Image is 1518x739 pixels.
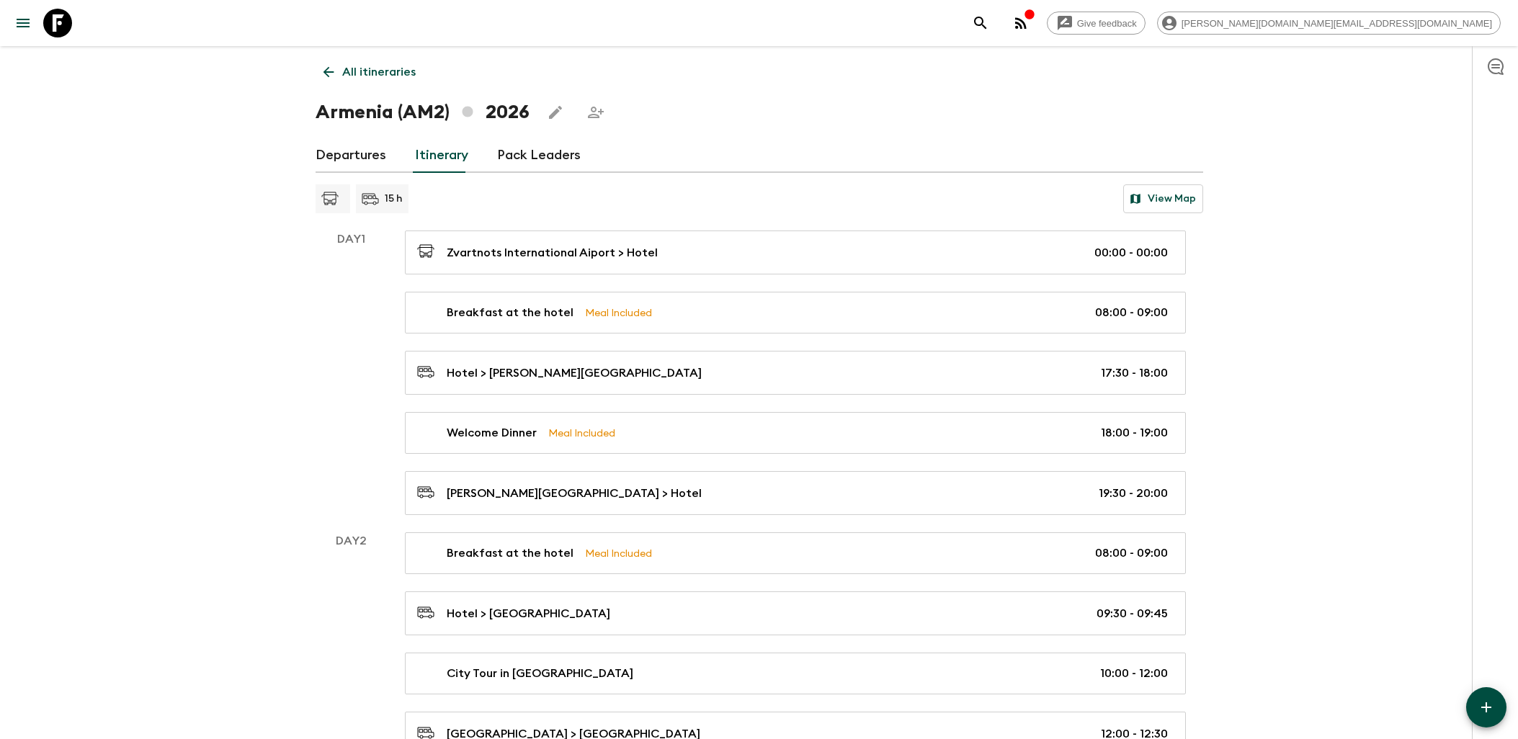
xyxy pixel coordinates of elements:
[405,412,1186,454] a: Welcome DinnerMeal Included18:00 - 19:00
[1069,18,1145,29] span: Give feedback
[405,653,1186,694] a: City Tour in [GEOGRAPHIC_DATA]10:00 - 12:00
[447,485,702,502] p: [PERSON_NAME][GEOGRAPHIC_DATA] > Hotel
[385,192,403,206] p: 15 h
[1094,244,1168,261] p: 00:00 - 00:00
[405,532,1186,574] a: Breakfast at the hotelMeal Included08:00 - 09:00
[1101,364,1168,382] p: 17:30 - 18:00
[548,425,615,441] p: Meal Included
[316,58,424,86] a: All itineraries
[1100,665,1168,682] p: 10:00 - 12:00
[447,424,537,442] p: Welcome Dinner
[447,364,702,382] p: Hotel > [PERSON_NAME][GEOGRAPHIC_DATA]
[1099,485,1168,502] p: 19:30 - 20:00
[585,305,652,321] p: Meal Included
[316,138,386,173] a: Departures
[1095,304,1168,321] p: 08:00 - 09:00
[1174,18,1500,29] span: [PERSON_NAME][DOMAIN_NAME][EMAIL_ADDRESS][DOMAIN_NAME]
[405,292,1186,333] a: Breakfast at the hotelMeal Included08:00 - 09:00
[447,304,573,321] p: Breakfast at the hotel
[405,471,1186,515] a: [PERSON_NAME][GEOGRAPHIC_DATA] > Hotel19:30 - 20:00
[316,98,530,127] h1: Armenia (AM2) 2026
[581,98,610,127] span: Share this itinerary
[585,545,652,561] p: Meal Included
[405,351,1186,395] a: Hotel > [PERSON_NAME][GEOGRAPHIC_DATA]17:30 - 18:00
[1047,12,1146,35] a: Give feedback
[1123,184,1203,213] button: View Map
[405,230,1186,274] a: Zvartnots International Aiport > Hotel00:00 - 00:00
[497,138,581,173] a: Pack Leaders
[447,665,633,682] p: City Tour in [GEOGRAPHIC_DATA]
[342,63,416,81] p: All itineraries
[415,138,468,173] a: Itinerary
[9,9,37,37] button: menu
[405,591,1186,635] a: Hotel > [GEOGRAPHIC_DATA]09:30 - 09:45
[541,98,570,127] button: Edit this itinerary
[966,9,995,37] button: search adventures
[447,545,573,562] p: Breakfast at the hotel
[316,532,388,550] p: Day 2
[1097,605,1168,622] p: 09:30 - 09:45
[447,244,658,261] p: Zvartnots International Aiport > Hotel
[447,605,610,622] p: Hotel > [GEOGRAPHIC_DATA]
[1095,545,1168,562] p: 08:00 - 09:00
[1101,424,1168,442] p: 18:00 - 19:00
[1157,12,1501,35] div: [PERSON_NAME][DOMAIN_NAME][EMAIL_ADDRESS][DOMAIN_NAME]
[316,230,388,248] p: Day 1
